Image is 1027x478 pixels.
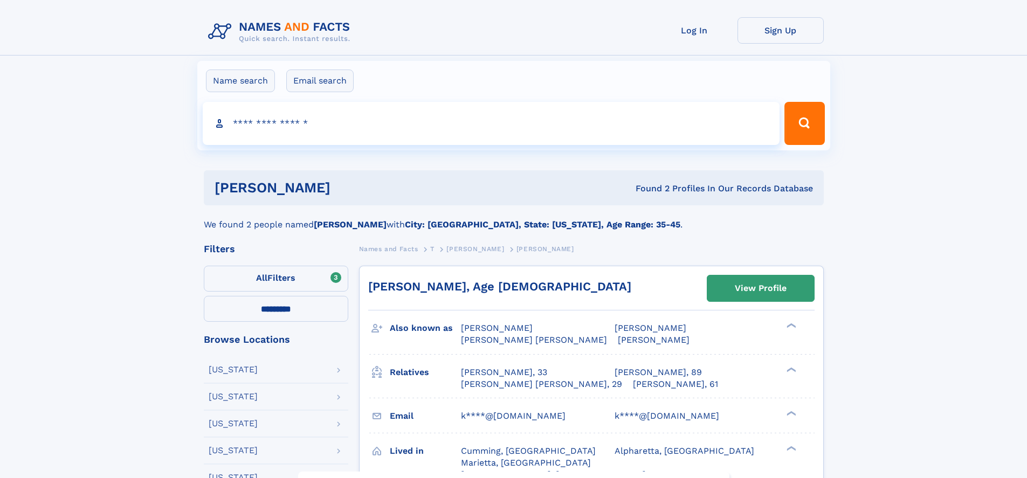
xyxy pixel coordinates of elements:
a: [PERSON_NAME], 61 [633,378,718,390]
span: Alpharetta, [GEOGRAPHIC_DATA] [615,446,754,456]
h3: Lived in [390,442,461,460]
b: City: [GEOGRAPHIC_DATA], State: [US_STATE], Age Range: 35-45 [405,219,680,230]
span: [PERSON_NAME] [615,323,686,333]
button: Search Button [784,102,824,145]
a: [PERSON_NAME], 89 [615,366,702,378]
label: Filters [204,266,348,292]
a: View Profile [707,275,814,301]
a: [PERSON_NAME] [446,242,504,255]
h3: Relatives [390,363,461,382]
h1: [PERSON_NAME] [215,181,483,195]
label: Name search [206,70,275,92]
div: Found 2 Profiles In Our Records Database [483,183,813,195]
a: [PERSON_NAME] [PERSON_NAME], 29 [461,378,622,390]
span: [PERSON_NAME] [446,245,504,253]
a: [PERSON_NAME], Age [DEMOGRAPHIC_DATA] [368,280,631,293]
a: Sign Up [737,17,824,44]
div: [US_STATE] [209,365,258,374]
div: [US_STATE] [209,419,258,428]
label: Email search [286,70,354,92]
h3: Email [390,407,461,425]
div: ❯ [784,410,797,417]
span: [PERSON_NAME] [461,323,533,333]
img: Logo Names and Facts [204,17,359,46]
span: Cumming, [GEOGRAPHIC_DATA] [461,446,596,456]
div: ❯ [784,445,797,452]
div: ❯ [784,366,797,373]
span: Marietta, [GEOGRAPHIC_DATA] [461,458,591,468]
a: Names and Facts [359,242,418,255]
div: Filters [204,244,348,254]
span: [PERSON_NAME] [PERSON_NAME] [461,335,607,345]
span: All [256,273,267,283]
div: View Profile [735,276,787,301]
div: Browse Locations [204,335,348,344]
div: We found 2 people named with . [204,205,824,231]
h3: Also known as [390,319,461,337]
div: [US_STATE] [209,392,258,401]
a: T [430,242,435,255]
div: [US_STATE] [209,446,258,455]
span: [PERSON_NAME] [516,245,574,253]
div: ❯ [784,322,797,329]
span: [PERSON_NAME] [618,335,690,345]
b: [PERSON_NAME] [314,219,387,230]
a: Log In [651,17,737,44]
a: [PERSON_NAME], 33 [461,366,547,378]
input: search input [203,102,780,145]
span: T [430,245,435,253]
